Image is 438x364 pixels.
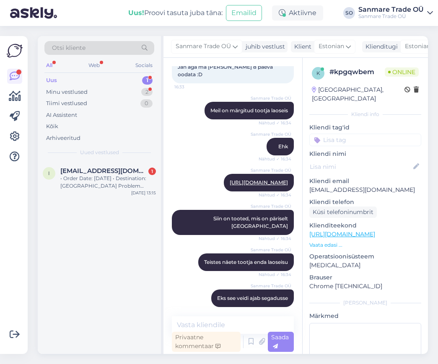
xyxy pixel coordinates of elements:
span: Nähtud ✓ 16:34 [259,192,291,198]
div: 2 [141,88,153,96]
p: Vaata edasi ... [309,241,421,249]
input: Lisa nimi [310,162,412,171]
div: Web [87,60,101,71]
div: 0 [140,99,153,108]
div: Klient [291,42,311,51]
button: Emailid [226,5,262,21]
p: [EMAIL_ADDRESS][DOMAIN_NAME] [309,186,421,194]
span: Sanmare Trade OÜ [176,42,231,51]
span: Nähtud ✓ 16:34 [259,307,291,314]
div: # kpgqwbem [329,67,385,77]
span: Siin on tooted, mis on päriselt [GEOGRAPHIC_DATA] [213,215,289,229]
span: Saada [271,333,289,350]
span: Eks see veidi ajab segadusse [217,295,288,301]
div: Tiimi vestlused [46,99,87,108]
div: Minu vestlused [46,88,88,96]
span: Uued vestlused [80,149,119,156]
img: Askly Logo [7,43,23,59]
div: SO [343,7,355,19]
p: Chrome [TECHNICAL_ID] [309,282,421,291]
div: Socials [134,60,154,71]
span: Sanmare Trade OÜ [251,283,291,289]
div: Arhiveeritud [46,134,80,142]
span: Nähtud ✓ 16:34 [259,235,291,242]
a: [URL][DOMAIN_NAME] [230,179,288,186]
div: Küsi telefoninumbrit [309,207,377,218]
div: Uus [46,76,57,85]
span: Nähtud ✓ 16:34 [259,120,291,126]
a: [URL][DOMAIN_NAME] [309,230,375,238]
span: Sanmare Trade OÜ [251,95,291,101]
div: Sanmare Trade OÜ [358,13,424,20]
span: i [48,170,50,176]
div: Privaatne kommentaar [172,332,241,352]
span: Sanmare Trade OÜ [251,247,291,253]
div: Sanmare Trade OÜ [358,6,424,13]
p: Klienditeekond [309,221,421,230]
div: [PERSON_NAME] [309,299,421,307]
p: [MEDICAL_DATA] [309,261,421,270]
span: ilyasw516@gmail.com [60,167,148,175]
div: [DATE] 13:15 [131,190,156,196]
span: Teistes näete tootja enda laoseisu [204,259,288,265]
p: Kliendi nimi [309,150,421,158]
input: Lisa tag [309,134,421,146]
span: Otsi kliente [52,44,86,52]
div: Klienditugi [362,42,398,51]
span: Sanmare Trade OÜ [251,203,291,209]
div: All [44,60,54,71]
p: Kliendi tag'id [309,123,421,132]
span: Sanmare Trade OÜ [251,131,291,137]
p: Operatsioonisüsteem [309,252,421,261]
div: juhib vestlust [242,42,285,51]
p: Märkmed [309,312,421,320]
span: Nähtud ✓ 16:34 [259,156,291,162]
div: Proovi tasuta juba täna: [128,8,223,18]
b: Uus! [128,9,144,17]
p: Kliendi email [309,177,421,186]
span: Estonian [319,42,344,51]
div: • Order Date: [DATE] • Destination: [GEOGRAPHIC_DATA] Problem Details: 1. The first shipment was ... [60,175,156,190]
a: Sanmare Trade OÜSanmare Trade OÜ [358,6,433,20]
span: Estonian [405,42,430,51]
div: 1 [142,76,153,85]
p: Brauser [309,273,421,282]
div: [GEOGRAPHIC_DATA], [GEOGRAPHIC_DATA] [312,85,404,103]
div: Kõik [46,122,58,131]
div: AI Assistent [46,111,77,119]
span: k [316,70,320,76]
span: Meil on märgitud tootja laoseis [210,107,288,114]
span: Sanmare Trade OÜ [251,167,291,173]
p: Kliendi telefon [309,198,421,207]
span: 16:33 [174,84,206,90]
span: Nähtud ✓ 16:34 [259,271,291,278]
div: 1 [148,168,156,175]
div: Aktiivne [272,5,323,21]
div: Kliendi info [309,111,421,118]
span: Ehk [278,143,288,150]
span: Online [385,67,419,77]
